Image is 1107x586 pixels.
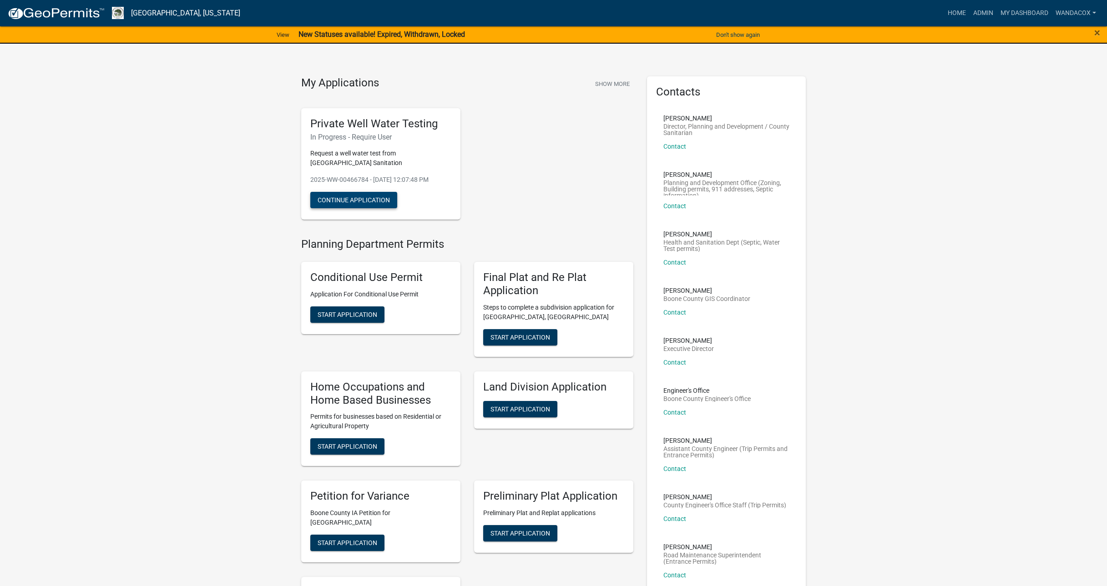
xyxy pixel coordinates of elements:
a: Admin [970,5,997,22]
p: 2025-WW-00466784 - [DATE] 12:07:48 PM [310,175,451,185]
h5: Private Well Water Testing [310,117,451,130]
button: Start Application [310,306,384,323]
h5: Preliminary Plat Application [483,490,624,503]
p: Executive Director [663,346,714,352]
a: Contact [663,409,686,416]
p: Road Maintenance Superintendent (Entrance Permits) [663,552,790,565]
button: Start Application [483,329,557,346]
button: Start Application [483,401,557,417]
p: [PERSON_NAME] [663,287,750,294]
p: Planning and Development Office (Zoning, Building permits, 911 addresses, Septic information) [663,180,790,195]
h5: Petition for Variance [310,490,451,503]
a: [GEOGRAPHIC_DATA], [US_STATE] [131,5,240,21]
span: Start Application [490,405,550,412]
p: Director, Planning and Development / County Sanitarian [663,123,790,136]
a: My Dashboard [997,5,1052,22]
button: Show More [591,76,633,91]
a: Contact [663,571,686,579]
h4: My Applications [301,76,379,90]
a: Contact [663,143,686,150]
p: Engineer's Office [663,387,751,394]
a: Contact [663,259,686,266]
p: Permits for businesses based on Residential or Agricultural Property [310,412,451,431]
h5: Conditional Use Permit [310,271,451,284]
p: [PERSON_NAME] [663,437,790,444]
a: View [273,27,293,42]
p: [PERSON_NAME] [663,171,790,178]
p: [PERSON_NAME] [663,337,714,344]
p: Boone County Engineer's Office [663,396,751,402]
span: Start Application [318,311,377,318]
h6: In Progress - Require User [310,133,451,141]
span: Start Application [318,539,377,546]
p: Boone County GIS Coordinator [663,296,750,302]
span: Start Application [490,530,550,537]
span: Start Application [318,443,377,450]
button: Start Application [310,535,384,551]
a: Contact [663,309,686,316]
button: Close [1094,27,1100,38]
p: [PERSON_NAME] [663,494,786,500]
p: Assistant County Engineer (Trip Permits and Entrance Permits) [663,446,790,458]
a: Contact [663,359,686,366]
p: Application For Conditional Use Permit [310,290,451,299]
button: Start Application [483,525,557,541]
h5: Home Occupations and Home Based Businesses [310,381,451,407]
span: × [1094,26,1100,39]
button: Continue Application [310,192,397,208]
h5: Land Division Application [483,381,624,394]
span: Start Application [490,333,550,341]
a: Contact [663,202,686,210]
a: Contact [663,515,686,522]
img: Boone County, Iowa [112,7,124,19]
p: Preliminary Plat and Replat applications [483,508,624,518]
a: WandaCox [1052,5,1100,22]
p: Boone County IA Petition for [GEOGRAPHIC_DATA] [310,508,451,527]
h4: Planning Department Permits [301,238,633,251]
strong: New Statuses available! Expired, Withdrawn, Locked [298,30,465,39]
h5: Contacts [656,85,797,99]
button: Start Application [310,438,384,455]
p: Request a well water test from [GEOGRAPHIC_DATA] Sanitation [310,149,451,168]
p: [PERSON_NAME] [663,231,790,237]
a: Home [944,5,970,22]
p: Steps to complete a subdivision application for [GEOGRAPHIC_DATA], [GEOGRAPHIC_DATA] [483,303,624,322]
p: Health and Sanitation Dept (Septic, Water Test permits) [663,239,790,252]
p: [PERSON_NAME] [663,544,790,550]
p: County Engineer's Office Staff (Trip Permits) [663,502,786,508]
p: [PERSON_NAME] [663,115,790,121]
button: Don't show again [713,27,763,42]
a: Contact [663,465,686,472]
h5: Final Plat and Re Plat Application [483,271,624,297]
